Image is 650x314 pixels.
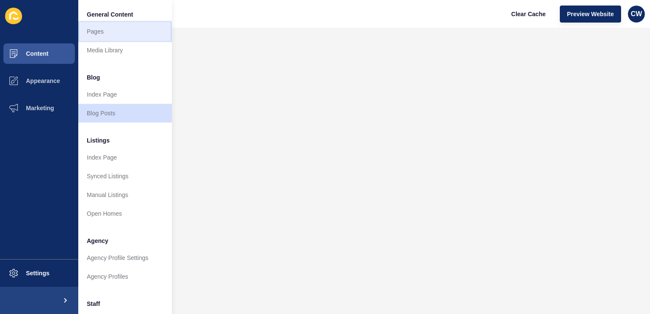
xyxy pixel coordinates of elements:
a: Agency Profile Settings [78,248,172,267]
span: CW [631,10,642,18]
span: Agency [87,237,108,245]
button: Preview Website [560,6,621,23]
a: Manual Listings [78,186,172,204]
span: General Content [87,10,133,19]
span: Listings [87,136,110,145]
a: Index Page [78,148,172,167]
a: Open Homes [78,204,172,223]
a: Blog Posts [78,104,172,123]
a: Media Library [78,41,172,60]
a: Synced Listings [78,167,172,186]
a: Pages [78,22,172,41]
span: Clear Cache [511,10,546,18]
a: Agency Profiles [78,267,172,286]
span: Preview Website [567,10,614,18]
a: Index Page [78,85,172,104]
button: Clear Cache [504,6,553,23]
span: Staff [87,300,100,308]
span: Blog [87,73,100,82]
